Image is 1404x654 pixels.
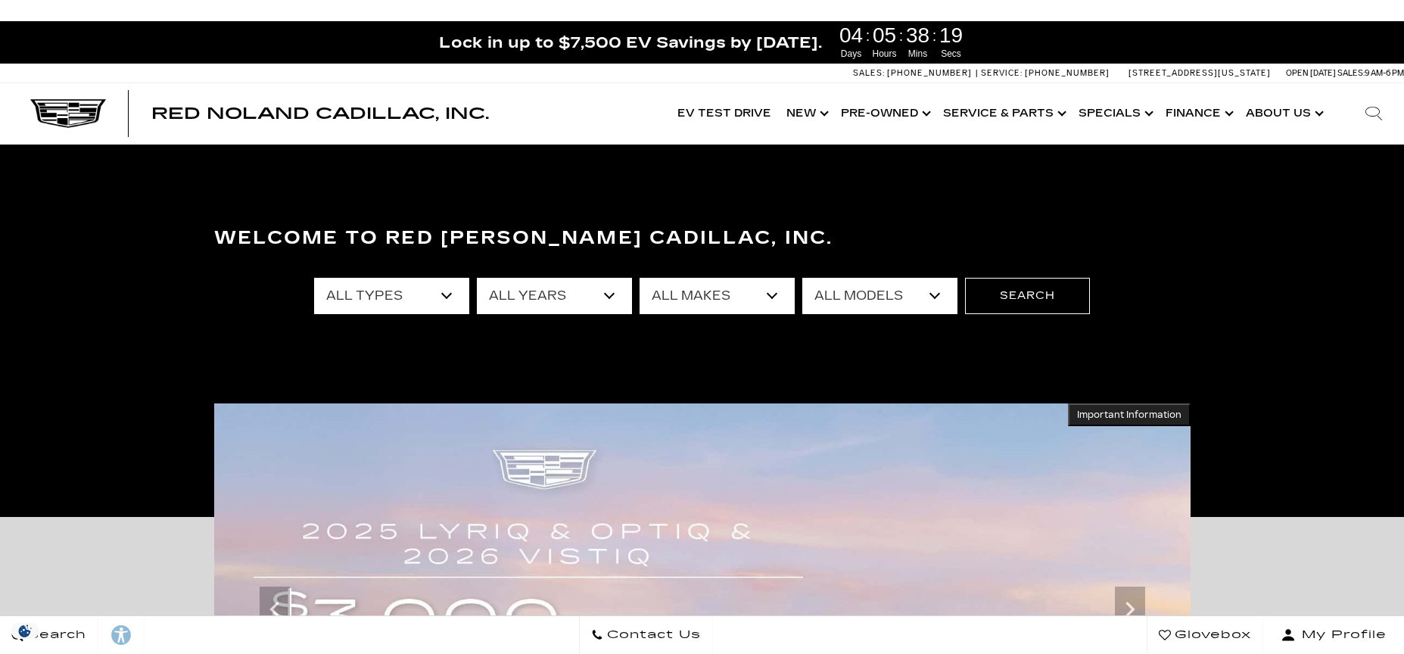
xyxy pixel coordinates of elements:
a: About Us [1238,83,1328,144]
span: 19 [937,25,966,46]
button: Search [965,278,1090,314]
select: Filter by make [640,278,795,314]
span: Glovebox [1171,624,1251,646]
h3: Welcome to Red [PERSON_NAME] Cadillac, Inc. [214,223,1191,254]
span: Sales: [1337,68,1365,78]
button: Open user profile menu [1263,616,1404,654]
span: [PHONE_NUMBER] [1025,68,1110,78]
select: Filter by type [314,278,469,314]
a: Red Noland Cadillac, Inc. [151,106,489,121]
a: New [779,83,833,144]
span: Red Noland Cadillac, Inc. [151,104,489,123]
span: Service: [981,68,1023,78]
span: [PHONE_NUMBER] [887,68,972,78]
span: Lock in up to $7,500 EV Savings by [DATE]. [439,33,822,52]
span: 04 [837,25,866,46]
button: Important Information [1068,403,1191,426]
a: Glovebox [1147,616,1263,654]
span: Open [DATE] [1286,68,1336,78]
img: Opt-Out Icon [8,623,42,639]
section: Click to Open Cookie Consent Modal [8,623,42,639]
a: Service & Parts [935,83,1071,144]
img: Cadillac Dark Logo with Cadillac White Text [30,99,106,128]
span: : [866,24,870,47]
span: My Profile [1296,624,1387,646]
a: Pre-Owned [833,83,935,144]
span: Sales: [853,68,885,78]
span: Days [837,47,866,61]
a: Close [1378,29,1396,47]
span: : [932,24,937,47]
a: [STREET_ADDRESS][US_STATE] [1128,68,1271,78]
span: Contact Us [603,624,701,646]
select: Filter by year [477,278,632,314]
a: Specials [1071,83,1158,144]
div: Next [1115,587,1145,632]
span: : [899,24,904,47]
a: Finance [1158,83,1238,144]
span: Important Information [1077,409,1181,421]
span: Search [23,624,86,646]
span: 9 AM-6 PM [1365,68,1404,78]
span: 05 [870,25,899,46]
span: Hours [870,47,899,61]
a: Contact Us [579,616,713,654]
span: 38 [904,25,932,46]
span: Secs [937,47,966,61]
a: Sales: [PHONE_NUMBER] [853,69,976,77]
select: Filter by model [802,278,957,314]
a: EV Test Drive [670,83,779,144]
div: Previous [260,587,290,632]
span: Mins [904,47,932,61]
a: Service: [PHONE_NUMBER] [976,69,1113,77]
